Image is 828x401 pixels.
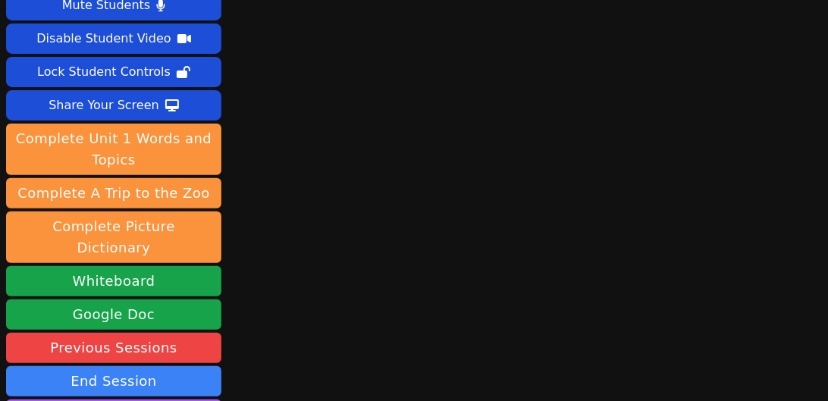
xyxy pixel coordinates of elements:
button: End Session [6,366,221,396]
a: Google Doc [6,299,221,330]
div: Disable Student Video [36,27,171,51]
div: Share Your Screen [49,93,159,117]
button: Complete Unit 1 Words and Topics [6,124,221,175]
a: Previous Sessions [6,333,221,363]
button: Share Your Screen [6,90,221,121]
button: Lock Student Controls [6,57,221,87]
button: Disable Student Video [6,23,221,54]
button: Whiteboard [6,266,221,296]
button: Complete A Trip to the Zoo [6,178,221,208]
button: Complete Picture Dictionary [6,211,221,263]
div: Lock Student Controls [37,60,171,84]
